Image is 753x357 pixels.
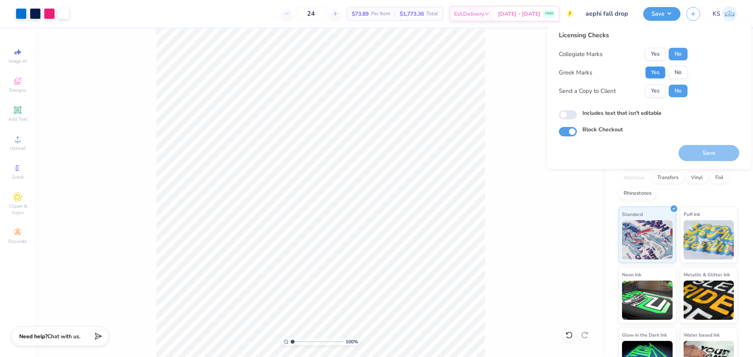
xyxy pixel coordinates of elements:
button: Yes [645,85,666,97]
span: [DATE] - [DATE] [498,10,540,18]
span: Upload [10,145,25,151]
span: Glow in the Dark Ink [622,331,667,339]
span: Total [426,10,438,18]
span: Decorate [8,238,27,245]
span: Designs [9,87,26,93]
div: Licensing Checks [559,31,688,40]
span: $1,773.36 [400,10,424,18]
span: Greek [12,174,24,180]
span: Chat with us. [47,333,80,340]
button: No [669,48,688,60]
input: Untitled Design [580,6,637,22]
div: Greek Marks [559,68,592,77]
span: KS [713,9,720,18]
button: No [669,85,688,97]
div: Applique [618,172,650,184]
div: Rhinestones [618,188,657,199]
span: Puff Ink [684,210,700,218]
span: Clipart & logos [4,203,31,216]
div: Transfers [652,172,684,184]
img: Neon Ink [622,281,673,320]
img: Kath Sales [722,6,737,22]
a: KS [713,6,737,22]
span: Add Text [8,116,27,122]
button: Yes [645,48,666,60]
input: – – [296,7,326,21]
span: Standard [622,210,643,218]
span: FREE [545,11,553,16]
button: No [669,66,688,79]
button: Save [643,7,680,21]
span: Neon Ink [622,270,641,279]
div: Collegiate Marks [559,50,602,59]
span: Est. Delivery [454,10,484,18]
div: Vinyl [686,172,708,184]
span: Water based Ink [684,331,720,339]
span: 100 % [346,338,358,345]
span: Image AI [9,58,27,64]
span: Per Item [371,10,390,18]
button: Yes [645,66,666,79]
span: $73.89 [352,10,369,18]
span: Metallic & Glitter Ink [684,270,730,279]
label: Block Checkout [582,125,623,134]
img: Puff Ink [684,220,734,259]
img: Standard [622,220,673,259]
div: Foil [710,172,729,184]
img: Metallic & Glitter Ink [684,281,734,320]
strong: Need help? [19,333,47,340]
label: Includes text that isn't editable [582,109,662,117]
div: Send a Copy to Client [559,87,616,96]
